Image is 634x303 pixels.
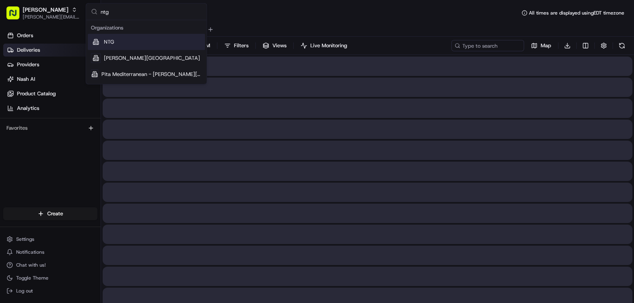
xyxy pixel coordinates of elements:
[16,262,46,268] span: Chat with us!
[65,177,133,191] a: 💻API Documentation
[3,259,97,271] button: Chat with us!
[72,125,88,131] span: [DATE]
[16,288,33,294] span: Log out
[3,102,101,115] a: Analytics
[76,180,130,188] span: API Documentation
[8,32,147,45] p: Welcome 👋
[8,77,23,91] img: 1736555255976-a54dd68f-1ca7-489b-9aae-adbdc363a1c4
[80,200,98,206] span: Pylon
[3,73,101,86] a: Nash AI
[23,6,68,14] button: [PERSON_NAME]
[3,122,97,135] div: Favorites
[259,40,290,51] button: Views
[8,181,15,187] div: 📗
[67,147,70,153] span: •
[3,234,97,245] button: Settings
[47,210,63,217] span: Create
[25,125,65,131] span: [PERSON_NAME]
[297,40,351,51] button: Live Monitoring
[3,87,101,100] a: Product Catalog
[17,105,39,112] span: Analytics
[16,147,23,154] img: 1736555255976-a54dd68f-1ca7-489b-9aae-adbdc363a1c4
[234,42,249,49] span: Filters
[23,14,80,20] button: [PERSON_NAME][EMAIL_ADDRESS][DOMAIN_NAME]
[8,117,21,130] img: Brittany Newman
[104,38,114,46] span: NTG
[104,55,200,62] span: [PERSON_NAME][GEOGRAPHIC_DATA]
[36,85,111,91] div: We're available if you need us!
[67,125,70,131] span: •
[5,177,65,191] a: 📗Knowledge Base
[86,20,206,84] div: Suggestions
[36,77,133,85] div: Start new chat
[221,40,252,51] button: Filters
[57,200,98,206] a: Powered byPylon
[3,246,97,258] button: Notifications
[8,8,24,24] img: Nash
[529,10,624,16] span: All times are displayed using EDT timezone
[25,147,65,153] span: [PERSON_NAME]
[101,4,202,20] input: Search...
[8,105,52,111] div: Past conversations
[616,40,628,51] button: Refresh
[17,46,40,54] span: Deliveries
[16,180,62,188] span: Knowledge Base
[17,77,32,91] img: 1738778727109-b901c2ba-d612-49f7-a14d-d897ce62d23f
[101,71,202,78] span: Pita Mediterranean - [PERSON_NAME][GEOGRAPHIC_DATA]
[527,40,555,51] button: Map
[3,207,97,220] button: Create
[16,275,48,281] span: Toggle Theme
[3,272,97,284] button: Toggle Theme
[17,61,39,68] span: Providers
[3,285,97,297] button: Log out
[451,40,524,51] input: Type to search
[21,52,133,60] input: Clear
[16,249,44,255] span: Notifications
[68,181,75,187] div: 💻
[3,58,101,71] a: Providers
[310,42,347,49] span: Live Monitoring
[16,236,34,242] span: Settings
[88,22,205,34] div: Organizations
[17,32,33,39] span: Orders
[541,42,551,49] span: Map
[8,139,21,152] img: Charles Folsom
[3,44,101,57] a: Deliveries
[17,76,35,83] span: Nash AI
[72,147,88,153] span: [DATE]
[3,3,84,23] button: [PERSON_NAME][PERSON_NAME][EMAIL_ADDRESS][DOMAIN_NAME]
[272,42,286,49] span: Views
[125,103,147,113] button: See all
[3,29,101,42] a: Orders
[17,90,56,97] span: Product Catalog
[137,79,147,89] button: Start new chat
[16,125,23,132] img: 1736555255976-a54dd68f-1ca7-489b-9aae-adbdc363a1c4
